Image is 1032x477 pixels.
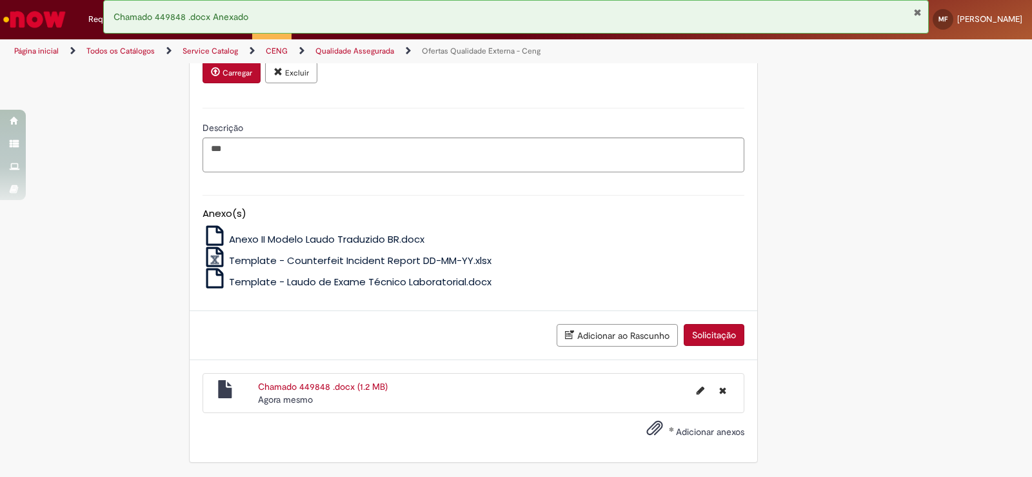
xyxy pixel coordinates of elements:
[229,254,491,267] span: Template - Counterfeit Incident Report DD-MM-YY.xlsx
[203,137,744,172] textarea: Descrição
[643,416,666,446] button: Adicionar anexos
[913,7,922,17] button: Fechar Notificação
[114,11,248,23] span: Chamado 449848 .docx Anexado
[229,275,491,289] span: Template - Laudo de Exame Técnico Laboratorial.docx
[689,380,712,401] button: Editar nome de arquivo Chamado 449848 .docx
[711,380,734,401] button: Excluir Chamado 449848 .docx
[203,254,492,267] a: Template - Counterfeit Incident Report DD-MM-YY.xlsx
[258,381,388,392] a: Chamado 449848 .docx (1.2 MB)
[266,46,288,56] a: CENG
[203,122,246,134] span: Descrição
[183,46,238,56] a: Service Catalog
[14,46,59,56] a: Página inicial
[203,208,744,219] h5: Anexo(s)
[684,324,744,346] button: Solicitação
[1,6,68,32] img: ServiceNow
[258,394,313,405] span: Agora mesmo
[315,46,394,56] a: Qualidade Assegurada
[203,232,425,246] a: Anexo II Modelo Laudo Traduzido BR.docx
[10,39,679,63] ul: Trilhas de página
[285,68,309,78] small: Excluir
[557,324,678,347] button: Adicionar ao Rascunho
[676,426,744,438] span: Adicionar anexos
[265,61,317,83] button: Excluir anexo Chamado 449848 .docx
[938,15,948,23] span: MF
[86,46,155,56] a: Todos os Catálogos
[422,46,541,56] a: Ofertas Qualidade Externa - Ceng
[223,68,252,78] small: Carregar
[203,275,492,289] a: Template - Laudo de Exame Técnico Laboratorial.docx
[203,61,261,83] button: Carregar anexo de Anexar Laudo Required
[88,13,134,26] span: Requisições
[229,232,424,246] span: Anexo II Modelo Laudo Traduzido BR.docx
[957,14,1022,25] span: [PERSON_NAME]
